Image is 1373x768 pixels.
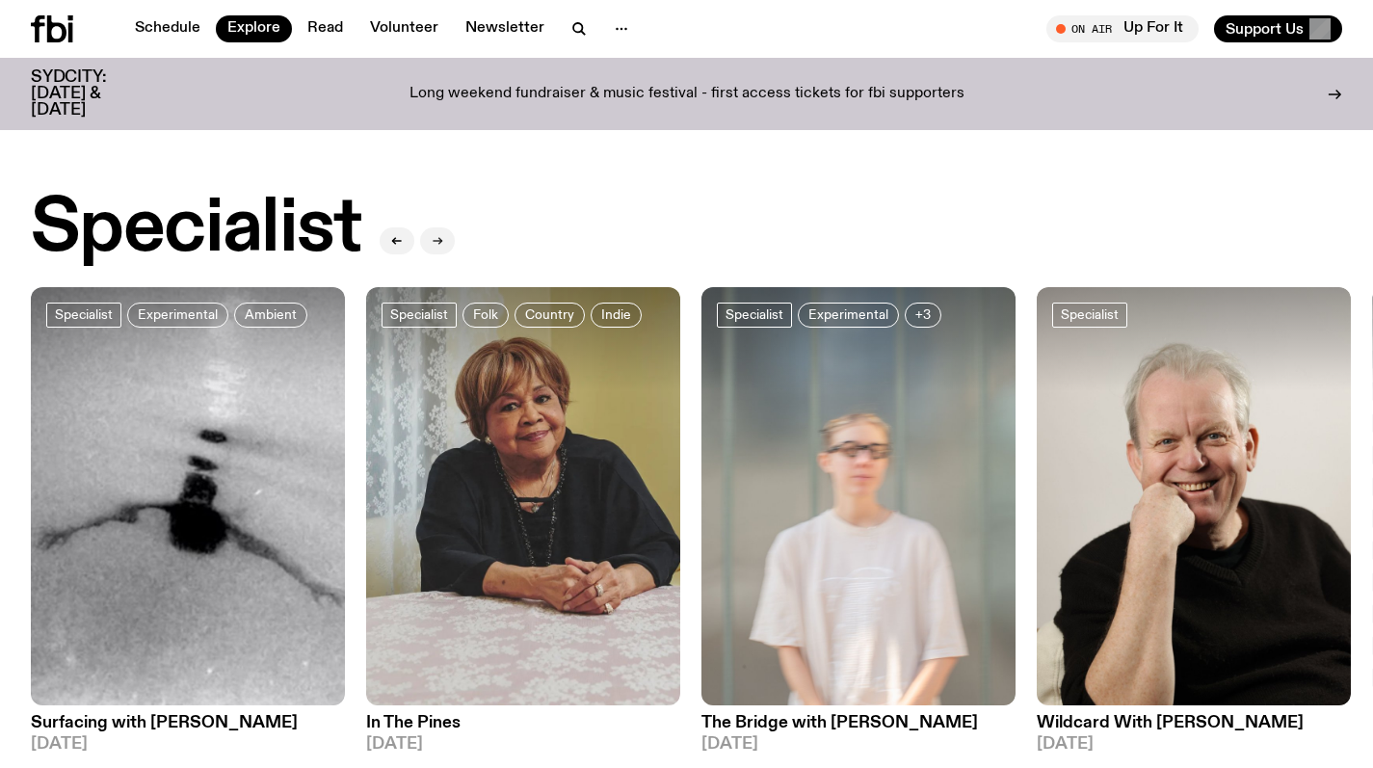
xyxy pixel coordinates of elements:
p: Long weekend fundraiser & music festival - first access tickets for fbi supporters [409,86,964,103]
img: Mara stands in front of a frosted glass wall wearing a cream coloured t-shirt and black glasses. ... [701,287,1016,706]
a: Specialist [1052,303,1127,328]
a: Specialist [717,303,792,328]
span: [DATE] [1037,736,1351,753]
a: Explore [216,15,292,42]
a: Indie [591,303,642,328]
span: [DATE] [366,736,680,753]
a: Specialist [46,303,121,328]
span: Support Us [1226,20,1304,38]
a: Newsletter [454,15,556,42]
span: Experimental [138,307,218,322]
a: Experimental [798,303,899,328]
span: Folk [473,307,498,322]
a: Folk [462,303,509,328]
h3: Wildcard With [PERSON_NAME] [1037,715,1351,731]
span: Country [525,307,574,322]
h3: In The Pines [366,715,680,731]
span: Specialist [1061,307,1119,322]
a: Schedule [123,15,212,42]
a: Volunteer [358,15,450,42]
a: Experimental [127,303,228,328]
a: The Bridge with [PERSON_NAME][DATE] [701,705,1016,752]
button: +3 [905,303,941,328]
a: In The Pines[DATE] [366,705,680,752]
a: Ambient [234,303,307,328]
img: Stuart is smiling charmingly, wearing a black t-shirt against a stark white background. [1037,287,1351,706]
h3: The Bridge with [PERSON_NAME] [701,715,1016,731]
a: Read [296,15,355,42]
span: Ambient [245,307,297,322]
h3: SYDCITY: [DATE] & [DATE] [31,69,154,119]
a: Country [515,303,585,328]
span: [DATE] [31,736,345,753]
span: Indie [601,307,631,322]
a: Specialist [382,303,457,328]
span: [DATE] [701,736,1016,753]
a: Surfacing with [PERSON_NAME][DATE] [31,705,345,752]
h2: Specialist [31,193,360,266]
button: On AirUp For It [1046,15,1199,42]
button: Support Us [1214,15,1342,42]
h3: Surfacing with [PERSON_NAME] [31,715,345,731]
span: Specialist [55,307,113,322]
span: +3 [915,307,931,322]
a: Wildcard With [PERSON_NAME][DATE] [1037,705,1351,752]
span: Experimental [808,307,888,322]
span: Specialist [726,307,783,322]
span: Specialist [390,307,448,322]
